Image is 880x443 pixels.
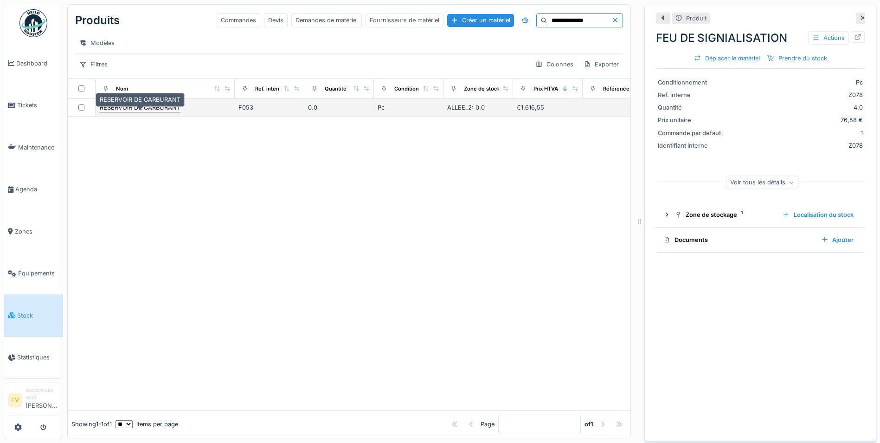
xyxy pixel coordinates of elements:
summary: Zone de stockage1Localisation du stock [660,206,861,223]
div: Ref. interne [658,91,727,99]
div: Produit [686,14,707,23]
strong: of 1 [585,420,593,429]
a: FV Gestionnaire local[PERSON_NAME] [8,387,59,416]
a: Maintenance [4,126,63,169]
a: Statistiques [4,337,63,379]
div: 0.0 [308,103,370,112]
span: Zones [15,227,59,236]
span: Agenda [15,185,59,194]
div: Identifiant interne [658,141,727,150]
div: Conditionnement [658,78,727,87]
div: Zone de stockage [674,210,775,219]
div: Ajouter [817,234,857,246]
span: Stock [17,311,59,320]
div: RESERVOIR DE CARBURANT [100,103,180,112]
li: FV [8,393,22,407]
a: Tickets [4,85,63,127]
span: Statistiques [17,353,59,362]
span: Maintenance [18,143,59,152]
div: Ref. interne [255,85,284,93]
div: Colonnes [531,58,578,71]
div: FEU DE SIGNIALISATION [656,30,865,46]
img: Badge_color-CXgf-gQk.svg [19,9,47,37]
div: Produits [75,8,120,33]
div: Z078 [731,141,863,150]
div: Prix HTVA [533,85,558,93]
div: Voir tous les détails [726,176,799,189]
a: Équipements [4,253,63,295]
a: Dashboard [4,42,63,85]
div: 1 [731,129,863,137]
div: Gestionnaire local [26,387,59,401]
div: Créer un matériel [447,14,514,26]
div: Demandes de matériel [291,13,362,27]
div: Modèles [75,36,119,50]
div: Z078 [731,91,863,99]
div: Prix unitaire [658,116,727,124]
li: [PERSON_NAME] [26,387,59,414]
div: Actions [808,31,849,45]
div: Zone de stockage [464,85,509,93]
div: 4.0 [731,103,863,112]
div: Prendre du stock [764,52,831,65]
summary: DocumentsAjouter [660,231,861,248]
div: Pc [731,78,863,87]
div: 76,58 € [731,116,863,124]
div: Documents [663,235,814,244]
span: ALLEE_2: 0.0 [447,104,485,111]
div: items per page [116,420,178,429]
div: Commandes [217,13,260,27]
div: RESERVOIR DE CARBURANT [96,93,185,106]
div: Exporter [579,58,623,71]
div: Pc [378,103,440,112]
a: Zones [4,210,63,253]
div: Showing 1 - 1 of 1 [71,420,112,429]
span: Équipements [18,269,59,278]
div: Déplacer le matériel [690,52,764,65]
div: Commande par défaut [658,129,727,137]
div: Quantité [658,103,727,112]
a: Agenda [4,169,63,211]
div: Filtres [75,58,112,71]
a: Stock [4,294,63,337]
div: Page [481,420,495,429]
div: Quantité [325,85,347,93]
span: Dashboard [16,59,59,68]
div: Fournisseurs de matériel [366,13,443,27]
div: F053 [238,103,301,112]
div: Référence constructeur [603,85,664,93]
div: Nom [116,85,128,93]
span: Tickets [17,101,59,110]
div: €1.616,55 [517,103,579,112]
div: Devis [264,13,288,27]
div: Localisation du stock [779,208,857,221]
div: Conditionnement [394,85,438,93]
